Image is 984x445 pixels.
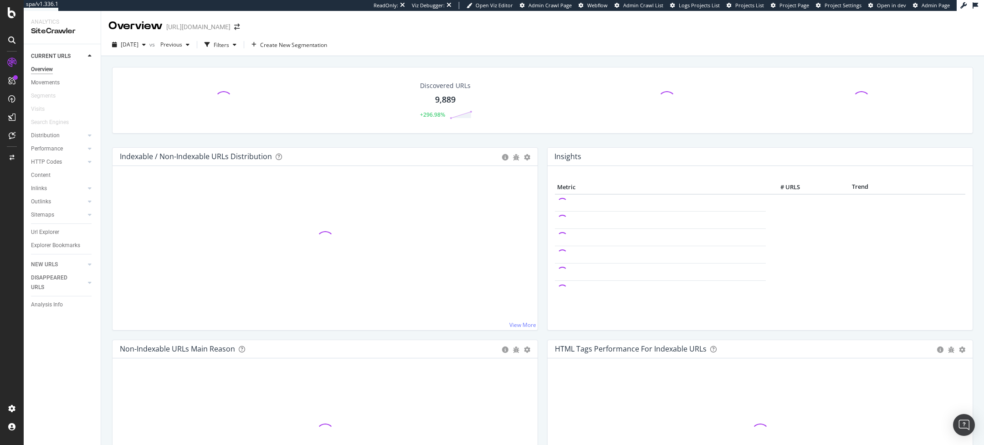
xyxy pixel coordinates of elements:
div: HTML Tags Performance for Indexable URLs [555,344,707,353]
div: Search Engines [31,118,69,127]
div: bug [948,347,954,353]
h4: Insights [554,150,581,163]
span: Project Page [779,2,809,9]
div: Discovered URLs [420,81,471,90]
a: Project Settings [816,2,861,9]
div: Non-Indexable URLs Main Reason [120,344,235,353]
span: 2025 Aug. 18th [121,41,138,48]
span: Admin Crawl List [623,2,663,9]
a: Webflow [579,2,608,9]
div: Sitemaps [31,210,54,220]
a: Sitemaps [31,210,85,220]
span: Previous [157,41,182,48]
a: Content [31,171,94,180]
a: Inlinks [31,184,85,193]
div: bug [513,154,519,160]
div: NEW URLS [31,260,58,269]
div: ReadOnly: [374,2,398,9]
a: Analysis Info [31,300,94,310]
div: Open Intercom Messenger [953,414,975,436]
div: bug [513,347,519,353]
button: [DATE] [108,37,149,52]
a: Admin Crawl Page [520,2,572,9]
a: Projects List [727,2,764,9]
div: Overview [31,65,53,74]
div: [URL][DOMAIN_NAME] [166,22,231,31]
span: Webflow [587,2,608,9]
a: View More [509,321,536,329]
div: arrow-right-arrow-left [234,24,240,30]
div: Overview [108,18,163,34]
div: SiteCrawler [31,26,93,36]
a: Open Viz Editor [466,2,513,9]
div: Indexable / Non-Indexable URLs Distribution [120,152,272,161]
span: Projects List [735,2,764,9]
div: +296.98% [420,111,445,119]
a: Open in dev [868,2,906,9]
a: Project Page [771,2,809,9]
div: gear [524,154,530,160]
a: Movements [31,78,94,88]
a: DISAPPEARED URLS [31,273,85,292]
span: Admin Crawl Page [528,2,572,9]
div: Analytics [31,18,93,26]
a: Overview [31,65,94,74]
div: gear [524,347,530,353]
div: 9,889 [435,94,456,106]
a: Outlinks [31,197,85,207]
span: Open Viz Editor [476,2,513,9]
div: Segments [31,91,56,101]
div: Visits [31,104,45,114]
button: Previous [157,37,193,52]
span: Logs Projects List [679,2,720,9]
div: Filters [214,41,229,49]
th: Trend [802,181,917,194]
a: Logs Projects List [670,2,720,9]
div: Outlinks [31,197,51,207]
a: Explorer Bookmarks [31,241,94,250]
div: Inlinks [31,184,47,193]
button: Filters [201,37,240,52]
span: Open in dev [877,2,906,9]
div: circle-info [937,347,943,353]
div: Movements [31,78,60,88]
div: Url Explorer [31,228,59,237]
div: circle-info [502,347,508,353]
th: # URLS [766,181,802,194]
a: Admin Page [913,2,950,9]
th: Metric [555,181,766,194]
div: Explorer Bookmarks [31,241,80,250]
span: Project Settings [825,2,861,9]
div: gear [959,347,965,353]
a: Segments [31,91,65,101]
a: Url Explorer [31,228,94,237]
a: Performance [31,144,85,154]
div: HTTP Codes [31,157,62,167]
div: Distribution [31,131,60,140]
div: Viz Debugger: [412,2,445,9]
span: Admin Page [922,2,950,9]
span: Create New Segmentation [260,41,327,49]
span: vs [149,41,157,48]
button: Create New Segmentation [248,37,331,52]
a: NEW URLS [31,260,85,269]
a: Search Engines [31,118,78,127]
a: HTTP Codes [31,157,85,167]
a: Visits [31,104,54,114]
div: CURRENT URLS [31,52,71,61]
div: Performance [31,144,63,154]
div: circle-info [502,154,508,160]
div: DISAPPEARED URLS [31,273,77,292]
a: CURRENT URLS [31,52,85,61]
a: Distribution [31,131,85,140]
div: Analysis Info [31,300,63,310]
a: Admin Crawl List [615,2,663,9]
div: Content [31,171,51,180]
